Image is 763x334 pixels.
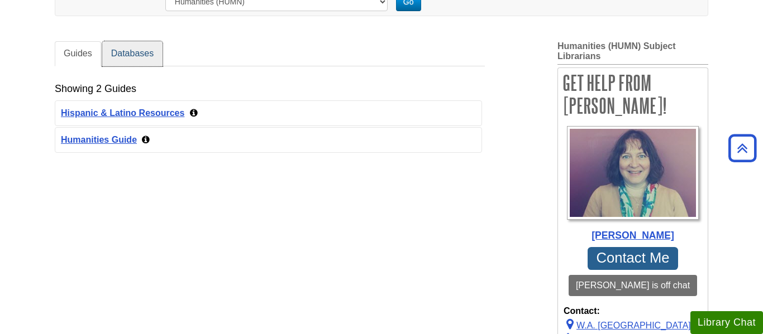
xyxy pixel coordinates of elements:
a: Profile Photo [PERSON_NAME] [564,126,702,243]
div: [PERSON_NAME] [564,228,702,243]
img: Profile Photo [567,126,699,220]
h2: Get Help From [PERSON_NAME]! [558,68,708,120]
a: W.A. [GEOGRAPHIC_DATA] [564,321,691,330]
a: Hispanic & Latino Resources [61,108,184,118]
a: Guides [55,41,101,66]
h2: Showing 2 Guides [55,83,136,95]
a: Contact Me [588,247,678,270]
a: Back to Top [724,141,760,156]
button: [PERSON_NAME] is off chat [569,275,697,296]
h2: Humanities (HUMN) Subject Librarians [557,41,708,65]
button: Library Chat [690,311,763,334]
strong: Contact: [564,304,702,318]
a: Humanities Guide [61,135,137,144]
a: Databases [102,41,163,66]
